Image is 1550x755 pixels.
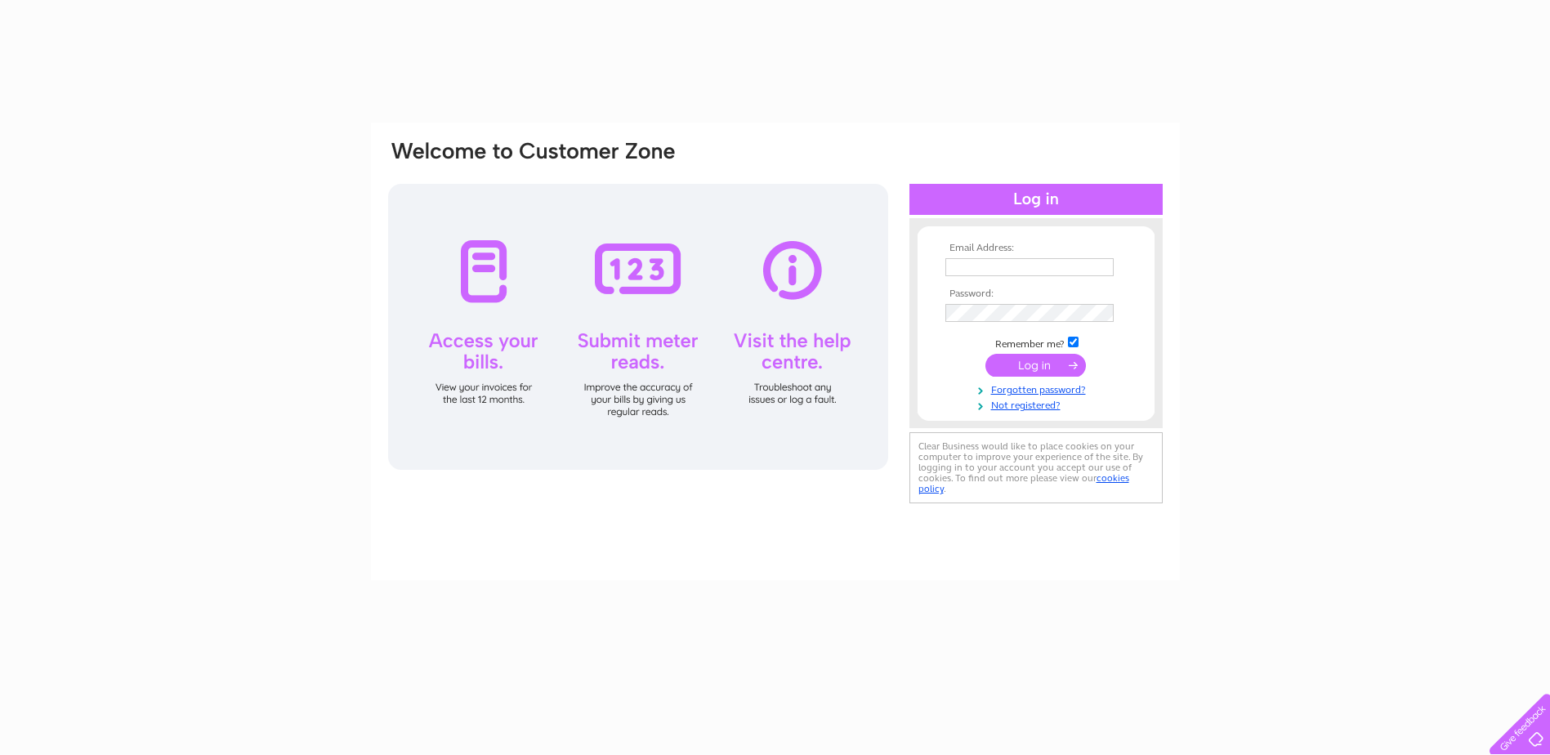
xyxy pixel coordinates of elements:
[918,472,1129,494] a: cookies policy
[941,288,1131,300] th: Password:
[941,334,1131,351] td: Remember me?
[945,396,1131,412] a: Not registered?
[909,432,1163,503] div: Clear Business would like to place cookies on your computer to improve your experience of the sit...
[985,354,1086,377] input: Submit
[945,381,1131,396] a: Forgotten password?
[941,243,1131,254] th: Email Address:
